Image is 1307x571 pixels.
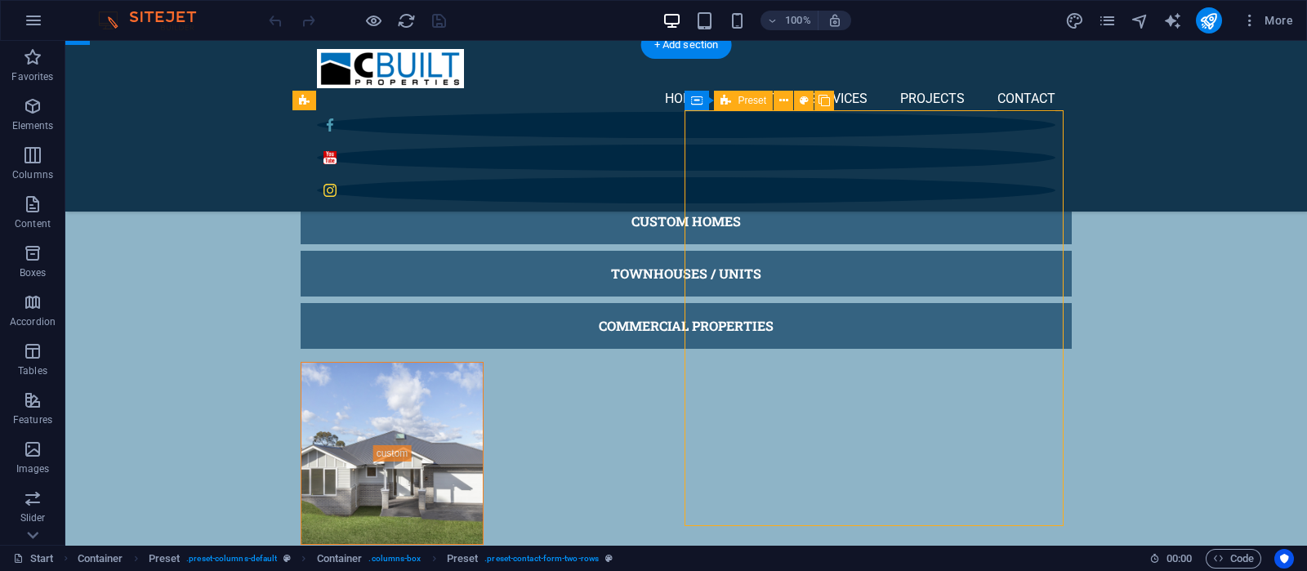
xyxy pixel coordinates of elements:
button: publish [1196,7,1222,33]
i: Design (Ctrl+Alt+Y) [1065,11,1084,30]
button: navigator [1131,11,1150,30]
span: Preset [738,96,766,105]
button: More [1235,7,1300,33]
h6: Session time [1149,549,1193,569]
button: Code [1206,549,1261,569]
button: Click here to leave preview mode and continue editing [364,11,383,30]
p: Columns [12,168,53,181]
i: Pages (Ctrl+Alt+S) [1098,11,1117,30]
img: Editor Logo [94,11,216,30]
i: This element is a customizable preset [605,554,613,563]
i: Reload page [397,11,416,30]
nav: breadcrumb [78,549,613,569]
button: design [1065,11,1085,30]
span: Code [1213,549,1254,569]
p: Elements [12,119,54,132]
span: . columns-box [368,549,421,569]
p: Images [16,462,50,475]
span: 00 00 [1166,549,1192,569]
span: . preset-columns-default [186,549,277,569]
div: + Add section [641,31,732,59]
h6: 100% [785,11,811,30]
span: Click to select. Double-click to edit [317,549,363,569]
p: Boxes [20,266,47,279]
p: Features [13,413,52,426]
span: . preset-contact-form-two-rows [484,549,599,569]
i: On resize automatically adjust zoom level to fit chosen device. [827,13,842,28]
a: Click to cancel selection. Double-click to open Pages [13,549,54,569]
p: Accordion [10,315,56,328]
p: Favorites [11,70,53,83]
button: text_generator [1163,11,1183,30]
i: Publish [1199,11,1218,30]
i: Navigator [1131,11,1149,30]
span: Click to select. Double-click to edit [447,549,479,569]
p: Content [15,217,51,230]
p: Slider [20,511,46,524]
span: Click to select. Double-click to edit [149,549,181,569]
i: AI Writer [1163,11,1182,30]
p: Tables [18,364,47,377]
span: Click to select. Double-click to edit [78,549,123,569]
span: More [1242,12,1293,29]
i: This element is a customizable preset [283,554,291,563]
button: reload [396,11,416,30]
button: Usercentrics [1274,549,1294,569]
button: 100% [761,11,819,30]
button: pages [1098,11,1117,30]
span: : [1178,552,1180,564]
